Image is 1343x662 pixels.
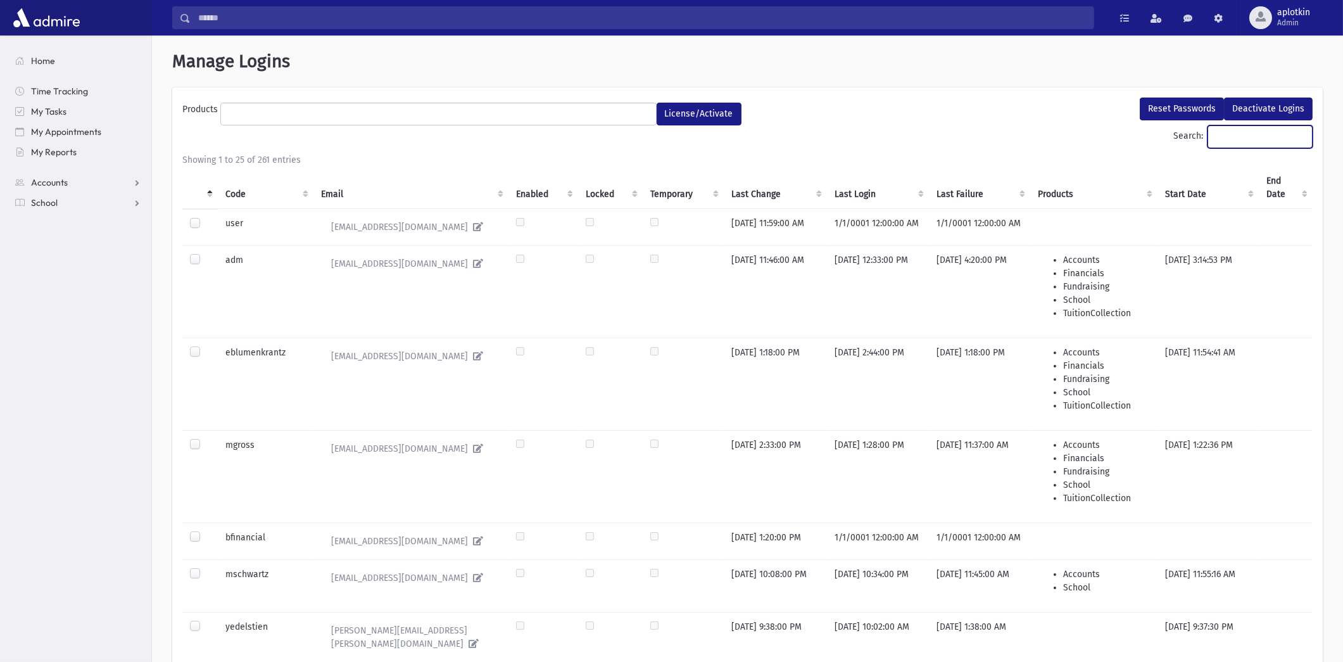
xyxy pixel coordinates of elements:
[1063,568,1150,581] li: Accounts
[31,177,68,188] span: Accounts
[1224,98,1313,120] button: Deactivate Logins
[827,167,930,209] th: Last Login : activate to sort column ascending
[1063,280,1150,293] li: Fundraising
[182,167,218,209] th: : activate to sort column descending
[657,103,741,125] button: License/Activate
[321,438,501,459] a: [EMAIL_ADDRESS][DOMAIN_NAME]
[31,197,58,208] span: School
[1277,8,1310,18] span: aplotkin
[930,208,1031,245] td: 1/1/0001 12:00:00 AM
[1259,167,1313,209] th: End Date : activate to sort column ascending
[1158,559,1259,612] td: [DATE] 11:55:16 AM
[321,253,501,274] a: [EMAIL_ADDRESS][DOMAIN_NAME]
[827,430,930,523] td: [DATE] 1:28:00 PM
[643,167,724,209] th: Temporary : activate to sort column ascending
[1063,372,1150,386] li: Fundraising
[218,612,314,662] td: yedelstien
[724,612,826,662] td: [DATE] 9:38:00 PM
[5,101,151,122] a: My Tasks
[182,103,220,120] label: Products
[1063,293,1150,307] li: School
[827,612,930,662] td: [DATE] 10:02:00 AM
[827,245,930,338] td: [DATE] 12:33:00 PM
[1158,245,1259,338] td: [DATE] 3:14:53 PM
[930,167,1031,209] th: Last Failure : activate to sort column ascending
[930,338,1031,430] td: [DATE] 1:18:00 PM
[930,430,1031,523] td: [DATE] 11:37:00 AM
[724,523,826,559] td: [DATE] 1:20:00 PM
[1063,359,1150,372] li: Financials
[321,217,501,238] a: [EMAIL_ADDRESS][DOMAIN_NAME]
[321,568,501,589] a: [EMAIL_ADDRESS][DOMAIN_NAME]
[5,193,151,213] a: School
[827,559,930,612] td: [DATE] 10:34:00 PM
[1063,492,1150,505] li: TuitionCollection
[182,153,1313,167] div: Showing 1 to 25 of 261 entries
[31,86,88,97] span: Time Tracking
[5,172,151,193] a: Accounts
[827,208,930,245] td: 1/1/0001 12:00:00 AM
[218,208,314,245] td: user
[1140,98,1224,120] button: Reset Passwords
[5,81,151,101] a: Time Tracking
[321,346,501,367] a: [EMAIL_ADDRESS][DOMAIN_NAME]
[31,146,77,158] span: My Reports
[321,531,501,552] a: [EMAIL_ADDRESS][DOMAIN_NAME]
[1063,581,1150,594] li: School
[1063,386,1150,399] li: School
[321,620,501,654] a: [PERSON_NAME][EMAIL_ADDRESS][PERSON_NAME][DOMAIN_NAME]
[218,167,314,209] th: Code : activate to sort column ascending
[31,106,66,117] span: My Tasks
[1063,346,1150,359] li: Accounts
[31,126,101,137] span: My Appointments
[724,167,826,209] th: Last Change : activate to sort column ascending
[724,559,826,612] td: [DATE] 10:08:00 PM
[724,338,826,430] td: [DATE] 1:18:00 PM
[218,559,314,612] td: mschwartz
[1063,307,1150,320] li: TuitionCollection
[827,523,930,559] td: 1/1/0001 12:00:00 AM
[930,523,1031,559] td: 1/1/0001 12:00:00 AM
[218,523,314,559] td: bfinancial
[218,430,314,523] td: mgross
[5,122,151,142] a: My Appointments
[578,167,643,209] th: Locked : activate to sort column ascending
[1207,125,1313,148] input: Search:
[930,612,1031,662] td: [DATE] 1:38:00 AM
[1063,438,1150,452] li: Accounts
[724,245,826,338] td: [DATE] 11:46:00 AM
[1158,167,1259,209] th: Start Date : activate to sort column ascending
[31,55,55,67] span: Home
[1063,253,1150,267] li: Accounts
[930,245,1031,338] td: [DATE] 4:20:00 PM
[1173,125,1313,148] label: Search:
[191,6,1094,29] input: Search
[1063,452,1150,465] li: Financials
[1063,399,1150,412] li: TuitionCollection
[10,5,83,30] img: AdmirePro
[172,51,1323,72] h1: Manage Logins
[1063,267,1150,280] li: Financials
[218,338,314,430] td: eblumenkrantz
[1063,478,1150,492] li: School
[1158,612,1259,662] td: [DATE] 9:37:30 PM
[218,245,314,338] td: adm
[1030,167,1157,209] th: Products : activate to sort column ascending
[724,208,826,245] td: [DATE] 11:59:00 AM
[930,559,1031,612] td: [DATE] 11:45:00 AM
[1277,18,1310,28] span: Admin
[1158,430,1259,523] td: [DATE] 1:22:36 PM
[1063,465,1150,478] li: Fundraising
[5,142,151,162] a: My Reports
[827,338,930,430] td: [DATE] 2:44:00 PM
[724,430,826,523] td: [DATE] 2:33:00 PM
[313,167,508,209] th: Email : activate to sort column ascending
[1158,338,1259,430] td: [DATE] 11:54:41 AM
[5,51,151,71] a: Home
[508,167,577,209] th: Enabled : activate to sort column ascending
